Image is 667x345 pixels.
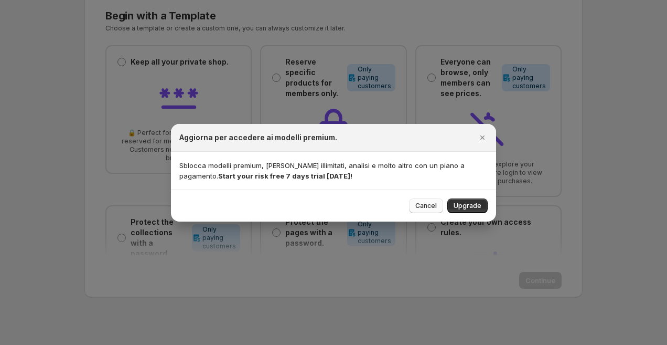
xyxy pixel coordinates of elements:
[179,132,337,143] h2: Aggiorna per accedere ai modelli premium.
[415,202,437,210] span: Cancel
[454,202,481,210] span: Upgrade
[447,198,488,213] button: Upgrade
[179,160,488,181] p: Sblocca modelli premium, [PERSON_NAME] illimitati, analisi e molto altro con un piano a pagamento.
[409,198,443,213] button: Cancel
[475,130,490,145] button: Close
[218,172,352,180] strong: Start your risk free 7 days trial [DATE]!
